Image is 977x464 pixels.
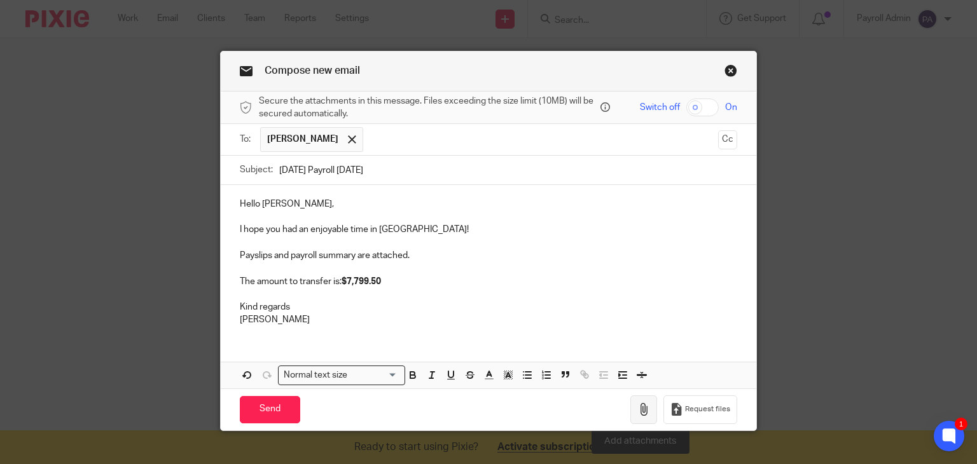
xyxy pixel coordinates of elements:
[724,64,737,81] a: Close this dialog window
[240,133,254,146] label: To:
[240,163,273,176] label: Subject:
[352,369,398,382] input: Search for option
[342,277,381,286] strong: $7,799.50
[240,396,300,423] input: Send
[240,249,738,262] p: Payslips and payroll summary are attached.
[267,133,338,146] span: [PERSON_NAME]
[718,130,737,149] button: Cc
[640,101,680,114] span: Switch off
[955,418,967,430] div: 1
[265,65,360,76] span: Compose new email
[240,198,738,210] p: Hello [PERSON_NAME],
[259,95,597,121] span: Secure the attachments in this message. Files exceeding the size limit (10MB) will be secured aut...
[240,223,738,236] p: I hope you had an enjoyable time in [GEOGRAPHIC_DATA]!
[725,101,737,114] span: On
[685,404,730,414] span: Request files
[240,301,738,313] p: Kind regards
[278,365,405,385] div: Search for option
[281,369,350,382] span: Normal text size
[663,395,737,424] button: Request files
[240,275,738,288] p: The amount to transfer is:
[240,313,738,326] p: [PERSON_NAME]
